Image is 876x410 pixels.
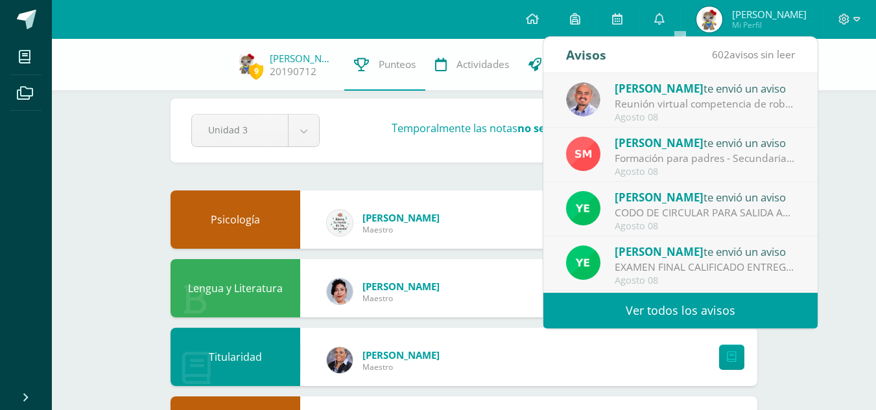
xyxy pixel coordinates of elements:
[615,260,795,275] div: EXAMEN FINAL CALIFICADO ENTREGADO PARA FIRMAR: Buenos días estimados padres de familia el día de ...
[392,120,675,135] h3: Temporalmente las notas .
[171,190,300,249] div: Psicología
[615,112,795,123] div: Agosto 08
[615,243,795,260] div: te envió un aviso
[362,280,440,293] span: [PERSON_NAME]
[208,115,272,145] span: Unidad 3
[362,348,440,361] span: [PERSON_NAME]
[456,58,509,71] span: Actividades
[615,221,795,232] div: Agosto 08
[615,134,795,151] div: te envió un aviso
[192,115,319,146] a: Unidad 3
[732,19,807,30] span: Mi Perfil
[249,63,263,79] span: 9
[566,245,600,280] img: fd93c6619258ae32e8e829e8701697bb.png
[615,81,704,96] span: [PERSON_NAME]
[615,135,704,150] span: [PERSON_NAME]
[732,8,807,21] span: [PERSON_NAME]
[566,82,600,117] img: f4ddca51a09d81af1cee46ad6847c426.png
[712,47,729,62] span: 602
[362,224,440,235] span: Maestro
[425,39,519,91] a: Actividades
[234,51,260,76] img: 49d793a20bb9bd3f844107282e752ddd.png
[615,275,795,286] div: Agosto 08
[327,210,353,236] img: 6d997b708352de6bfc4edc446c29d722.png
[615,80,795,97] div: te envió un aviso
[712,47,795,62] span: avisos sin leer
[517,120,672,135] strong: no se encuentran disponibles
[566,37,606,73] div: Avisos
[566,191,600,225] img: fd93c6619258ae32e8e829e8701697bb.png
[171,328,300,386] div: Titularidad
[566,137,600,171] img: a4c9654d905a1a01dc2161da199b9124.png
[270,65,316,78] a: 20190712
[615,97,795,111] div: Reunión virtual competencia de robótica en Cobán: Buen día saludos cordiales, el día de hoy a las...
[615,151,795,166] div: Formación para padres - Secundaria: Estimada Familia Marista del Liceo Guatemala, saludos y bendi...
[379,58,416,71] span: Punteos
[615,190,704,205] span: [PERSON_NAME]
[519,39,613,91] a: Trayectoria
[696,6,722,32] img: 49d793a20bb9bd3f844107282e752ddd.png
[615,205,795,220] div: CODO DE CIRCULAR PARA SALIDA AL TEATRO: Buenas tardes estimados padres de familia, les deseo un e...
[615,188,795,205] div: te envió un aviso
[362,361,440,372] span: Maestro
[543,293,818,328] a: Ver todos los avisos
[362,211,440,224] span: [PERSON_NAME]
[270,52,335,65] a: [PERSON_NAME]
[615,244,704,259] span: [PERSON_NAME]
[615,166,795,177] div: Agosto 08
[171,259,300,317] div: Lengua y Literatura
[344,39,425,91] a: Punteos
[327,347,353,373] img: 9e49cc04fe5cda7a3ba5b17913702b06.png
[362,293,440,304] span: Maestro
[327,279,353,304] img: ff52b7a7aeb8409a6dc0d715e3e85e0f.png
